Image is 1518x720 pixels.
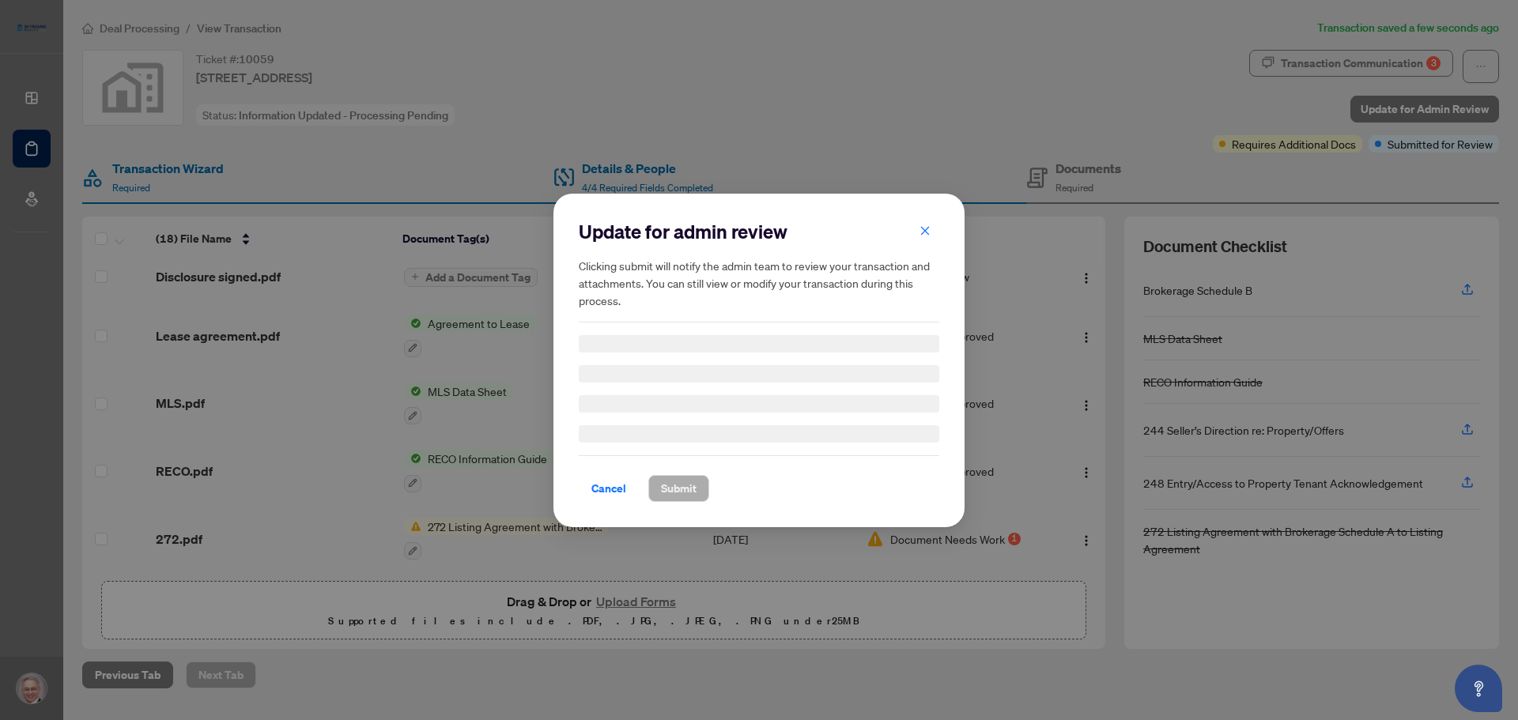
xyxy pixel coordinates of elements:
[591,476,626,501] span: Cancel
[919,224,931,236] span: close
[579,475,639,502] button: Cancel
[1455,665,1502,712] button: Open asap
[579,219,939,244] h2: Update for admin review
[648,475,709,502] button: Submit
[579,257,939,309] h5: Clicking submit will notify the admin team to review your transaction and attachments. You can st...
